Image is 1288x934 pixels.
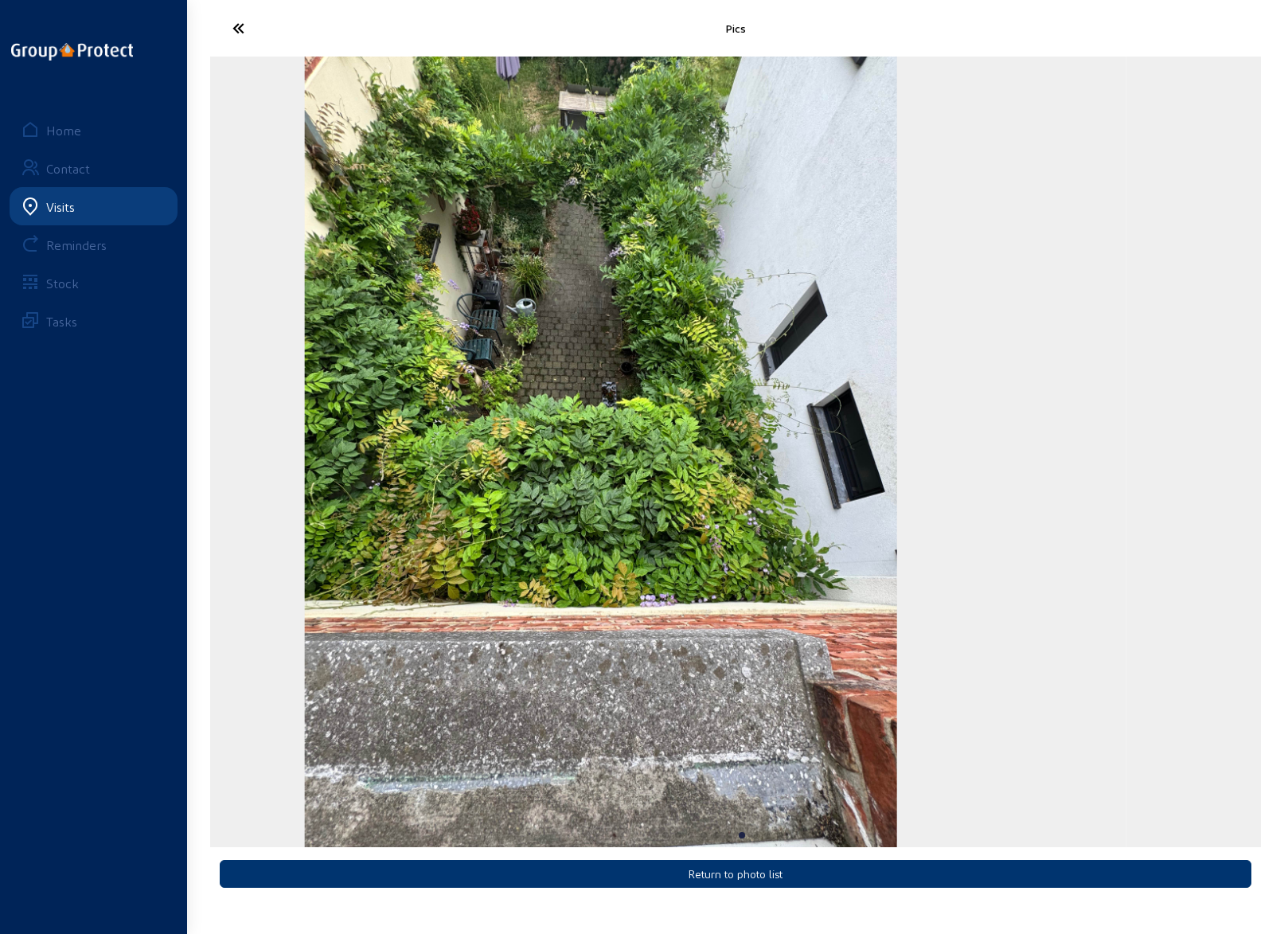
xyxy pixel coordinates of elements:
[46,314,77,329] div: Tasks
[46,237,107,252] div: Reminders
[11,43,133,61] img: logo-oneline.png
[46,276,79,291] div: Stock
[10,187,178,225] a: Visits
[10,149,178,187] a: Contact
[10,225,178,264] a: Reminders
[46,161,90,176] div: Contact
[10,302,178,340] a: Tasks
[385,21,1086,35] div: Pics
[10,111,178,149] a: Home
[304,57,897,847] img: d6a2d986-2576-2fe4-6195-b044d04d5b2a.jpeg
[220,860,1251,888] button: Return to photo list
[76,57,1126,847] swiper-slide: 7 / 12
[46,123,81,138] div: Home
[10,264,178,302] a: Stock
[46,199,75,214] div: Visits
